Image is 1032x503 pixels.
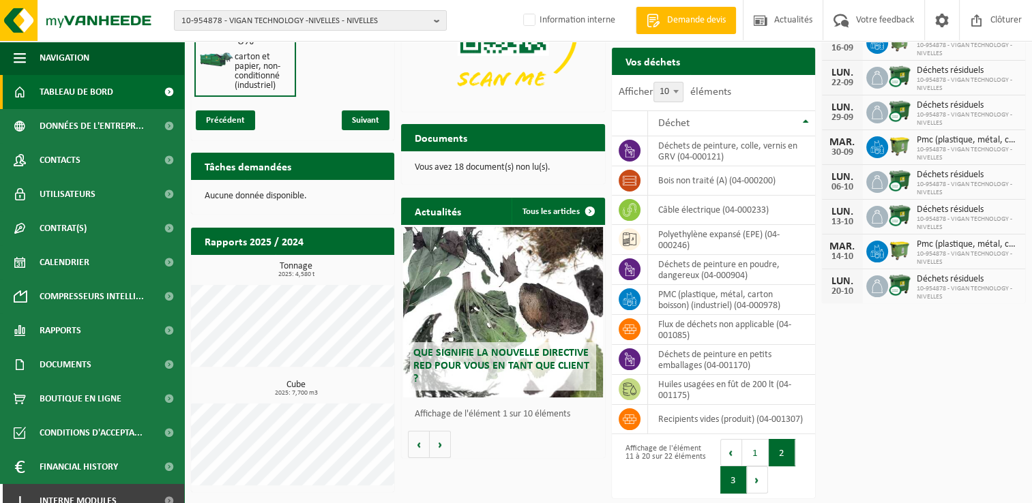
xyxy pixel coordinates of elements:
[342,110,389,130] span: Suivant
[648,345,815,375] td: déchets de peinture en petits emballages (04-001170)
[40,279,144,314] span: Compresseurs intelli...
[888,169,911,192] img: WB-1100-CU
[648,196,815,225] td: câble électrique (04-000233)
[917,135,1018,146] span: Pmc (plastique, métal, carton boisson) (industriel)
[430,431,451,458] button: Volgende
[196,110,255,130] span: Précédent
[917,100,1018,111] span: Déchets résiduels
[658,118,690,129] span: Déchet
[648,255,815,285] td: déchets de peinture en poudre, dangereux (04-000904)
[648,405,815,434] td: recipients vides (produit) (04-001307)
[40,143,80,177] span: Contacts
[512,198,604,225] a: Tous les articles
[829,217,856,227] div: 13-10
[917,65,1018,76] span: Déchets résiduels
[198,271,394,278] span: 2025: 4,580 t
[40,348,91,382] span: Documents
[917,239,1018,250] span: Pmc (plastique, métal, carton boisson) (industriel)
[612,48,694,74] h2: Vos déchets
[198,262,394,278] h3: Tonnage
[888,204,911,227] img: WB-1100-CU
[742,439,769,466] button: 1
[619,87,731,97] label: Afficher éléments
[40,109,144,143] span: Données de l'entrepr...
[917,285,1018,301] span: 10-954878 - VIGAN TECHNOLOGY -NIVELLES
[40,450,118,484] span: Financial History
[276,254,393,281] a: Consulter les rapports
[917,250,1018,266] span: 10-954878 - VIGAN TECHNOLOGY -NIVELLES
[829,252,856,262] div: 14-10
[829,172,856,183] div: LUN.
[829,102,856,113] div: LUN.
[917,215,1018,232] span: 10-954878 - VIGAN TECHNOLOGY -NIVELLES
[415,410,598,419] p: Affichage de l'élément 1 sur 10 éléments
[829,183,856,192] div: 06-10
[888,239,911,262] img: WB-1100-HPE-GN-50
[40,382,121,416] span: Boutique en ligne
[917,274,1018,285] span: Déchets résiduels
[413,348,589,384] span: Que signifie la nouvelle directive RED pour vous en tant que client ?
[888,100,911,123] img: WB-1100-CU
[415,163,591,172] p: Vous avez 18 document(s) non lu(s).
[829,148,856,157] div: 30-09
[40,41,89,75] span: Navigation
[40,314,81,348] span: Rapports
[181,11,428,31] span: 10-954878 - VIGAN TECHNOLOGY -NIVELLES - NIVELLES
[917,146,1018,162] span: 10-954878 - VIGAN TECHNOLOGY -NIVELLES
[829,78,856,88] div: 22-09
[520,10,615,31] label: Information interne
[648,315,815,345] td: flux de déchets non applicable (04-001085)
[648,166,815,196] td: bois non traité (A) (04-000200)
[648,285,815,315] td: PMC (plastique, métal, carton boisson) (industriel) (04-000978)
[888,273,911,296] img: WB-1100-CU
[40,245,89,279] span: Calendrier
[191,153,305,179] h2: Tâches demandées
[829,113,856,123] div: 29-09
[401,198,475,224] h2: Actualités
[917,76,1018,93] span: 10-954878 - VIGAN TECHNOLOGY -NIVELLES
[40,211,87,245] span: Contrat(s)
[191,228,317,254] h2: Rapports 2025 / 2024
[205,192,381,201] p: Aucune donnée disponible.
[664,14,729,27] span: Demande devis
[619,438,707,495] div: Affichage de l'élément 11 à 20 sur 22 éléments
[829,44,856,53] div: 16-09
[720,439,742,466] button: Previous
[653,82,683,102] span: 10
[829,276,856,287] div: LUN.
[199,51,233,68] img: HK-XZ-20-GN-01
[648,375,815,405] td: huiles usagées en fût de 200 lt (04-001175)
[720,466,747,493] button: 3
[829,137,856,148] div: MAR.
[888,134,911,157] img: WB-1100-HPE-GN-50
[829,207,856,217] div: LUN.
[198,380,394,397] h3: Cube
[40,75,113,109] span: Tableau de bord
[917,170,1018,181] span: Déchets résiduels
[648,136,815,166] td: déchets de peinture, colle, vernis en GRV (04-000121)
[917,111,1018,127] span: 10-954878 - VIGAN TECHNOLOGY -NIVELLES
[235,52,290,91] h4: carton et papier, non-conditionné (industriel)
[636,7,736,34] a: Demande devis
[769,439,795,466] button: 2
[174,10,447,31] button: 10-954878 - VIGAN TECHNOLOGY -NIVELLES - NIVELLES
[403,227,602,397] a: Que signifie la nouvelle directive RED pour vous en tant que client ?
[648,225,815,255] td: polyethylène expansé (EPE) (04-000246)
[888,65,911,88] img: WB-1100-CU
[829,241,856,252] div: MAR.
[401,124,481,151] h2: Documents
[654,82,683,102] span: 10
[198,390,394,397] span: 2025: 7,700 m3
[917,181,1018,197] span: 10-954878 - VIGAN TECHNOLOGY -NIVELLES
[917,204,1018,215] span: Déchets résiduels
[829,287,856,296] div: 20-10
[747,466,768,493] button: Next
[888,30,911,53] img: WB-1100-HPE-GN-50
[408,431,430,458] button: Vorige
[40,416,143,450] span: Conditions d'accepta...
[829,67,856,78] div: LUN.
[40,177,95,211] span: Utilisateurs
[917,42,1018,58] span: 10-954878 - VIGAN TECHNOLOGY -NIVELLES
